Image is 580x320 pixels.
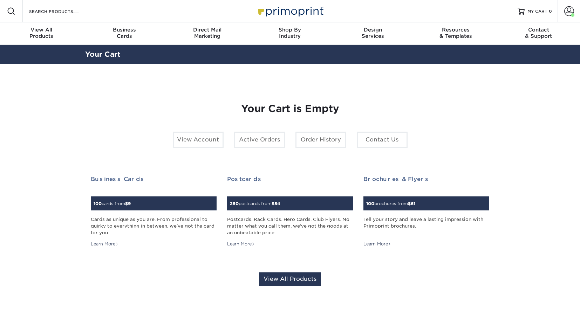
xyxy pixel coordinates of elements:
span: 250 [230,201,239,206]
div: Learn More [91,241,118,247]
span: Design [332,27,414,33]
span: $ [408,201,411,206]
span: Resources [414,27,497,33]
div: & Templates [414,27,497,39]
span: 0 [549,9,552,14]
a: Direct MailMarketing [166,22,248,45]
a: Shop ByIndustry [248,22,331,45]
div: Cards as unique as you are. From professional to quirky to everything in between, we've got the c... [91,216,217,236]
div: & Support [497,27,580,39]
h2: Brochures & Flyers [363,176,489,182]
h2: Postcards [227,176,353,182]
a: Your Cart [85,50,121,58]
small: postcards from [230,201,280,206]
a: View Account [173,132,224,148]
a: BusinessCards [83,22,165,45]
span: Business [83,27,165,33]
span: 54 [274,201,280,206]
a: Order History [295,132,346,148]
span: Contact [497,27,580,33]
a: Contact Us [357,132,408,148]
div: Tell your story and leave a lasting impression with Primoprint brochures. [363,216,489,236]
span: MY CART [527,8,547,14]
div: Learn More [227,241,255,247]
span: 100 [94,201,102,206]
span: Direct Mail [166,27,248,33]
span: $ [125,201,128,206]
span: $ [272,201,274,206]
h2: Business Cards [91,176,217,182]
div: Industry [248,27,331,39]
small: brochures from [366,201,415,206]
a: Postcards 250postcards from$54 Postcards. Rack Cards. Hero Cards. Club Flyers. No matter what you... [227,176,353,248]
small: cards from [94,201,131,206]
a: Resources& Templates [414,22,497,45]
a: Active Orders [234,132,285,148]
a: Brochures & Flyers 100brochures from$61 Tell your story and leave a lasting impression with Primo... [363,176,489,248]
div: Postcards. Rack Cards. Hero Cards. Club Flyers. No matter what you call them, we've got the goods... [227,216,353,236]
div: Learn More [363,241,391,247]
a: Contact& Support [497,22,580,45]
img: Primoprint [255,4,325,19]
span: 100 [366,201,374,206]
div: Marketing [166,27,248,39]
input: SEARCH PRODUCTS..... [28,7,97,15]
img: Brochures & Flyers [363,192,364,193]
div: Services [332,27,414,39]
div: Cards [83,27,165,39]
a: Business Cards 100cards from$9 Cards as unique as you are. From professional to quirky to everyth... [91,176,217,248]
span: 61 [411,201,415,206]
span: 9 [128,201,131,206]
h1: Your Cart is Empty [91,103,490,115]
a: View All Products [259,272,321,286]
a: DesignServices [332,22,414,45]
span: Shop By [248,27,331,33]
